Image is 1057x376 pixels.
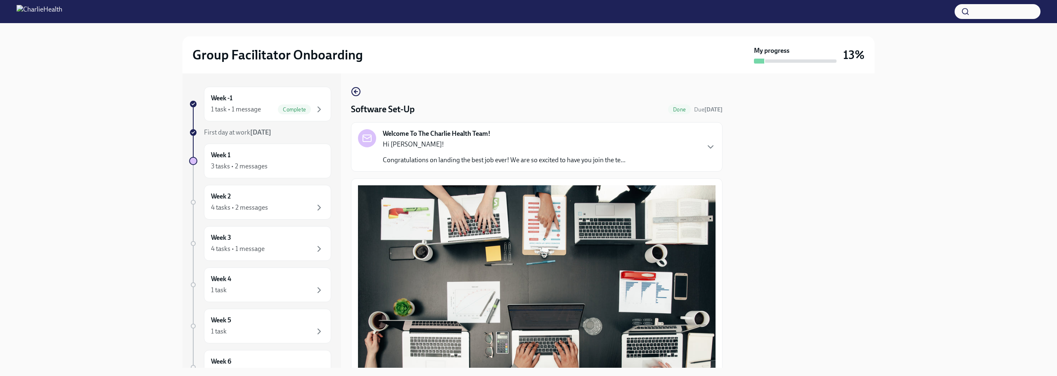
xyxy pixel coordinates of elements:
span: September 9th, 2025 10:00 [694,106,723,114]
div: 4 tasks • 1 message [211,244,265,253]
span: First day at work [204,128,271,136]
h3: 13% [843,47,865,62]
div: 1 task [211,286,227,295]
span: Done [668,106,691,113]
div: 1 task [211,327,227,336]
strong: My progress [754,46,789,55]
strong: Welcome To The Charlie Health Team! [383,129,491,138]
a: Week 13 tasks • 2 messages [189,144,331,178]
span: Due [694,106,723,113]
p: Congratulations on landing the best job ever! We are so excited to have you join the te... [383,156,626,165]
div: 1 task • 1 message [211,105,261,114]
a: Week 34 tasks • 1 message [189,226,331,261]
a: First day at work[DATE] [189,128,331,137]
h6: Week 4 [211,274,231,284]
div: 4 tasks • 2 messages [211,203,268,212]
a: Week 41 task [189,267,331,302]
span: Complete [278,106,311,113]
h6: Week 2 [211,192,231,201]
p: Hi [PERSON_NAME]! [383,140,626,149]
strong: [DATE] [250,128,271,136]
h6: Week -1 [211,94,232,103]
h6: Week 5 [211,316,231,325]
h6: Week 1 [211,151,230,160]
a: Week -11 task • 1 messageComplete [189,87,331,121]
h6: Week 6 [211,357,231,366]
div: 3 tasks • 2 messages [211,162,268,171]
a: Week 24 tasks • 2 messages [189,185,331,220]
a: Week 51 task [189,309,331,343]
h2: Group Facilitator Onboarding [192,47,363,63]
img: CharlieHealth [17,5,62,18]
strong: [DATE] [704,106,723,113]
h4: Software Set-Up [351,103,415,116]
h6: Week 3 [211,233,231,242]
